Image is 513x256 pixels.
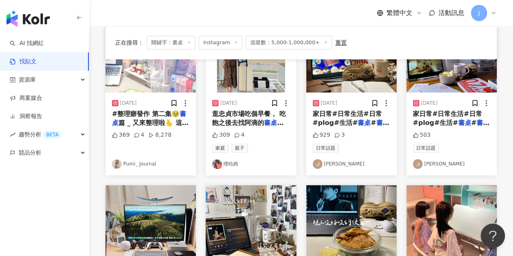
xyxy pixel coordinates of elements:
span: rise [10,132,15,138]
img: KOL Avatar [112,159,122,169]
span: 追蹤數：5,000-1,000,000+ [246,36,332,49]
div: 8,278 [148,131,172,139]
a: KOL Avatar[PERSON_NAME] [313,159,390,169]
div: 929 [313,131,331,139]
img: KOL Avatar [413,159,423,169]
div: 309 [212,131,230,139]
div: [DATE] [220,100,237,107]
iframe: Help Scout Beacon - Open [481,224,505,248]
mark: 書桌 [458,119,471,127]
span: 正在搜尋 ： [115,39,144,46]
span: # [371,119,376,127]
span: 家日常#日常生活#日常#plog#生活# [413,110,482,127]
span: J [478,9,480,17]
span: 篇 _ 又來整理啦🫰 這次是一直很想改的 [112,119,189,136]
div: 4 [134,131,144,139]
div: 503 [413,131,431,139]
span: 日常話題 [313,144,339,153]
span: Instagram [199,36,243,49]
a: KOL Avatar[PERSON_NAME] [413,159,490,169]
div: 4 [234,131,245,139]
a: KOL AvatarPumiˍ Journal [112,159,189,169]
span: 日常話題 [413,144,439,153]
div: [DATE] [321,100,337,107]
img: KOL Avatar [212,159,222,169]
span: 家庭 [212,144,228,153]
img: KOL Avatar [313,159,322,169]
div: BETA [43,131,62,139]
a: 找貼文 [10,58,36,66]
mark: 書桌 [358,119,371,127]
span: 競品分析 [19,144,41,162]
a: 商案媒合 [10,94,42,102]
span: 逛忠貞市場吃個早餐， 吃飽之後去找阿滴的 [212,110,286,127]
span: 關鍵字：書桌 [147,36,195,49]
div: 3 [334,131,345,139]
span: 親子 [232,144,248,153]
span: 繁體中文 [386,9,412,17]
img: logo [6,11,50,27]
mark: 書桌 [376,119,389,127]
span: 趨勢分析 [19,125,62,144]
span: # [471,119,476,127]
a: KOL Avatar哩咕媽 [212,159,290,169]
mark: 書桌 [264,119,283,127]
span: 資源庫 [19,71,36,89]
mark: 書桌 [112,110,186,127]
div: [DATE] [421,100,438,107]
span: 活動訊息 [438,9,464,17]
div: [DATE] [120,100,137,107]
a: searchAI 找網紅 [10,39,44,47]
span: #整理癖發作 第二集🥹 [112,110,180,118]
mark: 書桌 [477,119,489,127]
div: 重置 [335,39,347,46]
span: 家日常#日常生活#日常#plog#生活# [313,110,382,127]
a: 洞察報告 [10,112,42,120]
div: 369 [112,131,130,139]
